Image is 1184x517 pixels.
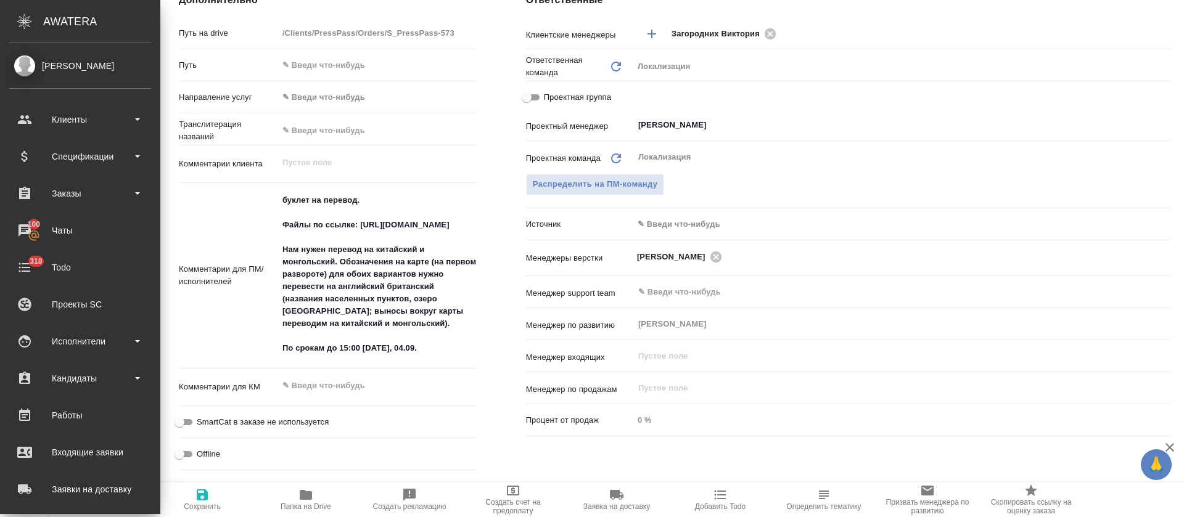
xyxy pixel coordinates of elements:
[1164,124,1166,126] button: Open
[9,110,151,129] div: Клиенты
[526,252,633,264] p: Менеджеры верстки
[9,295,151,314] div: Проекты SC
[179,91,278,104] p: Направление услуг
[278,87,477,108] div: ✎ Введи что-нибудь
[278,24,477,42] input: Пустое поле
[526,383,633,396] p: Менеджер по продажам
[637,19,667,49] button: Добавить менеджера
[637,249,726,264] div: [PERSON_NAME]
[43,9,160,34] div: AWATERA
[633,214,1170,235] div: ✎ Введи что-нибудь
[1164,256,1166,258] button: Open
[526,287,633,299] p: Менеджер support team
[179,381,278,393] p: Комментарии для КМ
[9,369,151,388] div: Кандидаты
[672,26,780,41] div: Загородних Виктория
[637,349,1141,364] input: Пустое поле
[668,482,772,517] button: Добавить Todo
[282,91,462,104] div: ✎ Введи что-нибудь
[979,482,1083,517] button: Скопировать ссылку на оценку заказа
[786,502,861,511] span: Определить тематику
[9,184,151,203] div: Заказы
[1141,449,1172,480] button: 🙏
[3,289,157,320] a: Проекты SC
[638,218,1156,230] div: ✎ Введи что-нибудь
[633,56,1170,77] div: Локализация
[179,158,278,170] p: Комментарии клиента
[772,482,876,517] button: Определить тематику
[197,416,329,428] span: SmartCat в заказе не используется
[9,258,151,277] div: Todo
[526,29,633,41] p: Клиентские менеджеры
[197,448,220,460] span: Offline
[9,221,151,240] div: Чаты
[876,482,979,517] button: Призвать менеджера по развитию
[461,482,565,517] button: Создать счет на предоплату
[565,482,668,517] button: Заявка на доставку
[358,482,461,517] button: Создать рекламацию
[526,414,633,426] p: Процент от продаж
[278,121,477,139] input: ✎ Введи что-нибудь
[526,152,601,165] p: Проектная команда
[526,218,633,230] p: Источник
[9,147,151,166] div: Спецификации
[373,502,446,511] span: Создать рекламацию
[1164,33,1166,35] button: Open
[179,263,278,288] p: Комментарии для ПМ/исполнителей
[278,56,477,74] input: ✎ Введи что-нибудь
[184,502,221,511] span: Сохранить
[533,177,658,192] span: Распределить на ПМ-команду
[254,482,358,517] button: Папка на Drive
[1164,291,1166,293] button: Open
[179,118,278,143] p: Транслитерация названий
[3,400,157,431] a: Работы
[179,59,278,71] p: Путь
[637,251,713,263] span: [PERSON_NAME]
[9,480,151,499] div: Заявки на доставку
[883,498,972,515] span: Призвать менеджера по развитию
[637,285,1125,299] input: ✎ Введи что-нибудь
[3,252,157,283] a: 318Todo
[9,406,151,425] div: Работы
[3,437,157,468] a: Входящие заявки
[672,28,767,40] span: Загородних Виктория
[9,443,151,462] div: Входящие заявки
[20,218,48,230] span: 100
[526,54,609,79] p: Ответственная команда
[469,498,557,515] span: Создать счет на предоплату
[637,381,1141,396] input: Пустое поле
[9,59,151,73] div: [PERSON_NAME]
[3,474,157,505] a: Заявки на доставку
[1146,452,1167,478] span: 🙏
[526,174,665,195] button: Распределить на ПМ-команду
[150,482,254,517] button: Сохранить
[197,480,275,492] span: Нотариальный заказ
[22,255,50,267] span: 318
[9,332,151,351] div: Исполнители
[526,174,665,195] span: В заказе уже есть ответственный ПМ или ПМ группа
[281,502,331,511] span: Папка на Drive
[583,502,650,511] span: Заявка на доставку
[526,120,633,132] p: Проектный менеджер
[278,190,477,359] textarea: буклет на перевод. Файлы по ссылке: [URL][DOMAIN_NAME] Нам нужен перевод на китайский и монгольск...
[3,215,157,246] a: 100Чаты
[179,27,278,39] p: Путь на drive
[987,498,1075,515] span: Скопировать ссылку на оценку заказа
[544,91,611,104] span: Проектная группа
[695,502,746,511] span: Добавить Todo
[526,351,633,364] p: Менеджер входящих
[526,319,633,332] p: Менеджер по развитию
[633,411,1170,429] input: Пустое поле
